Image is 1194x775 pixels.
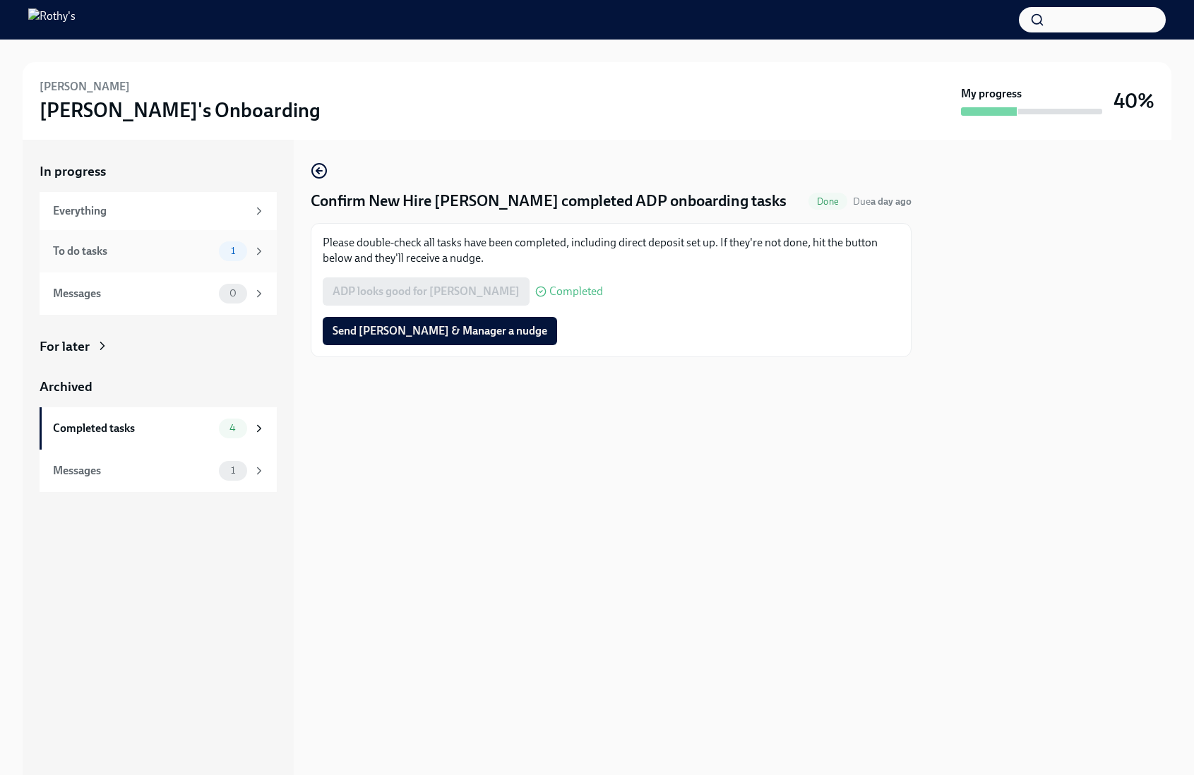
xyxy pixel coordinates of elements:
[871,196,912,208] strong: a day ago
[323,235,900,266] p: Please double-check all tasks have been completed, including direct deposit set up. If they're no...
[40,337,90,356] div: For later
[221,423,244,433] span: 4
[40,97,321,123] h3: [PERSON_NAME]'s Onboarding
[808,196,847,207] span: Done
[53,463,213,479] div: Messages
[333,324,547,338] span: Send [PERSON_NAME] & Manager a nudge
[53,421,213,436] div: Completed tasks
[53,286,213,301] div: Messages
[961,86,1022,102] strong: My progress
[53,244,213,259] div: To do tasks
[311,191,787,212] h4: Confirm New Hire [PERSON_NAME] completed ADP onboarding tasks
[40,407,277,450] a: Completed tasks4
[1114,88,1154,114] h3: 40%
[40,79,130,95] h6: [PERSON_NAME]
[323,317,557,345] button: Send [PERSON_NAME] & Manager a nudge
[40,378,277,396] a: Archived
[28,8,76,31] img: Rothy's
[853,195,912,208] span: September 23rd, 2025 09:00
[53,203,247,219] div: Everything
[222,246,244,256] span: 1
[221,288,245,299] span: 0
[853,196,912,208] span: Due
[40,192,277,230] a: Everything
[40,272,277,315] a: Messages0
[222,465,244,476] span: 1
[40,230,277,272] a: To do tasks1
[549,286,603,297] span: Completed
[40,450,277,492] a: Messages1
[40,337,277,356] a: For later
[40,162,277,181] a: In progress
